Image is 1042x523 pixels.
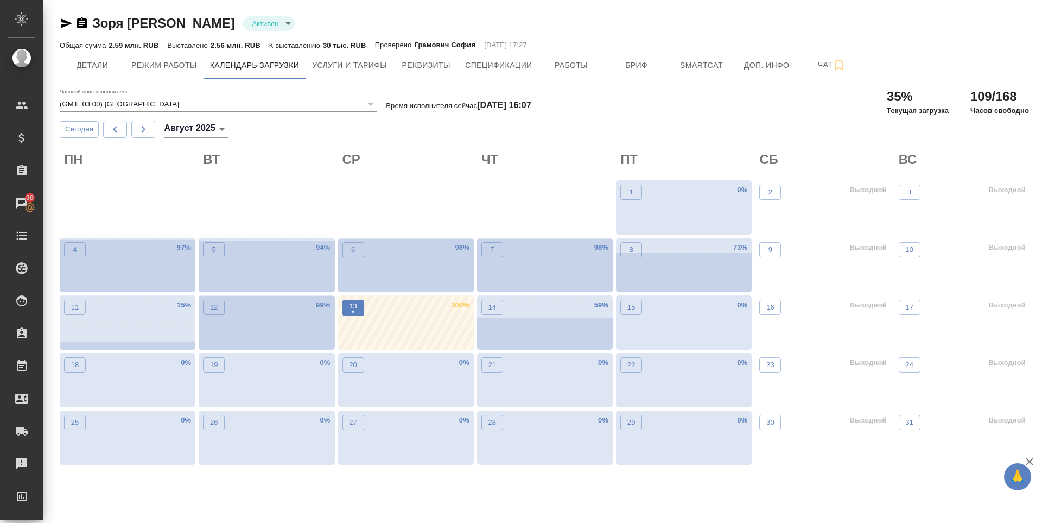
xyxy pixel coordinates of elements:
p: 7 [490,244,494,255]
span: Услуги и тарифы [312,59,387,72]
p: 0 % [459,415,469,426]
p: 73 % [733,242,747,253]
p: 27 [349,417,357,428]
span: Спецификации [465,59,532,72]
button: 1 [620,185,642,200]
p: 14 [488,302,496,313]
p: 6 [351,244,355,255]
p: 0 % [459,357,469,368]
span: Smartcat [676,59,728,72]
button: 29 [620,415,642,430]
p: 1 [629,187,633,198]
button: 18 [64,357,86,373]
p: 0 % [598,415,608,426]
span: 30 [20,192,40,203]
h2: 109/168 [970,88,1029,105]
label: Часовой пояс исполнителя [60,89,128,94]
span: Детали [66,59,118,72]
p: 21 [488,360,496,370]
button: 12 [203,300,225,315]
button: 10 [899,242,920,257]
span: Бриф [611,59,663,72]
span: Доп. инфо [741,59,793,72]
button: 19 [203,357,225,373]
p: 8 [629,244,633,255]
h2: 35% [887,88,949,105]
button: 9 [759,242,781,257]
h2: ПН [64,151,195,168]
p: 20 [349,360,357,370]
button: 13• [342,300,364,316]
p: 97 % [177,242,191,253]
p: Грамович София [414,40,475,51]
p: 22 [627,360,636,370]
span: Сегодня [65,123,93,136]
p: 0 % [181,415,191,426]
p: 10 [905,244,913,255]
p: 26 [210,417,218,428]
h2: ВС [899,151,1030,168]
p: 0 % [598,357,608,368]
p: 0 % [737,415,747,426]
p: 31 [905,417,913,428]
p: Выходной [849,242,886,253]
button: 25 [64,415,86,430]
button: 3 [899,185,920,200]
button: 11 [64,300,86,315]
button: Сегодня [60,121,99,138]
a: 30 [3,190,41,217]
p: 0 % [737,357,747,368]
p: Выходной [849,300,886,311]
p: 59 % [594,300,608,311]
p: 100 % [451,300,469,311]
p: 30 [766,417,774,428]
p: 16 [766,302,774,313]
p: Выставлено [167,41,211,49]
button: 6 [342,242,364,257]
p: 94 % [316,242,330,253]
p: 5 [212,244,216,255]
button: 22 [620,357,642,373]
button: 2 [759,185,781,200]
p: 9 [768,244,772,255]
p: Выходной [989,415,1026,426]
button: 30 [759,415,781,430]
p: 0 % [737,300,747,311]
p: • [349,307,357,318]
a: Зоря [PERSON_NAME] [92,16,234,30]
button: 7 [481,242,503,257]
p: 11 [71,302,79,313]
p: Проверено [375,40,415,51]
p: Выходной [989,357,1026,368]
p: Выходной [849,415,886,426]
p: 18 [71,360,79,370]
button: 26 [203,415,225,430]
p: 13 [349,301,357,312]
p: 19 [210,360,218,370]
p: 0 % [320,357,330,368]
p: 98 % [594,242,608,253]
p: 30 тыс. RUB [323,41,366,49]
p: Выходной [849,357,886,368]
p: 25 [71,417,79,428]
button: 8 [620,242,642,257]
span: 🙏 [1008,465,1027,488]
p: 98 % [455,242,469,253]
p: 12 [210,302,218,313]
button: 5 [203,242,225,257]
button: 15 [620,300,642,315]
p: Выходной [849,185,886,196]
button: 28 [481,415,503,430]
div: Активен [243,16,295,31]
span: Режим работы [131,59,197,72]
button: 16 [759,300,781,315]
button: 17 [899,300,920,315]
button: 27 [342,415,364,430]
button: 31 [899,415,920,430]
button: Активен [249,19,282,28]
p: 29 [627,417,636,428]
button: 20 [342,357,364,373]
p: 15 [627,302,636,313]
p: 4 [73,244,77,255]
h2: СР [342,151,474,168]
